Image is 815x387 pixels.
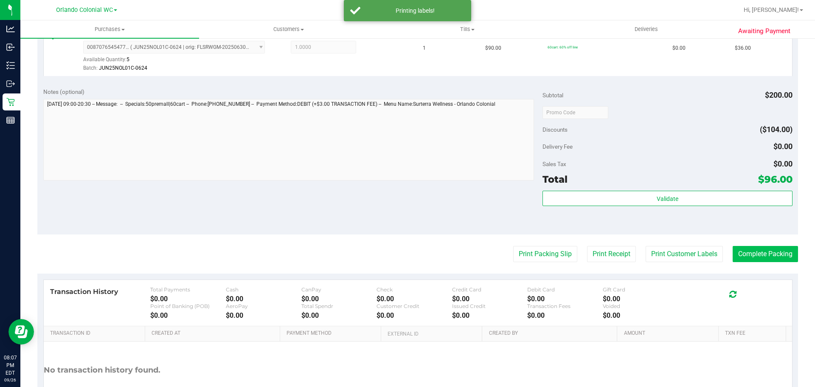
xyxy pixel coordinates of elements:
div: Credit Card [452,286,528,293]
div: $0.00 [377,311,452,319]
span: 1 [423,44,426,52]
span: Total [542,173,568,185]
span: Delivery Fee [542,143,573,150]
div: AeroPay [226,303,301,309]
div: $0.00 [150,295,226,303]
a: Tills [378,20,556,38]
a: Created By [489,330,614,337]
span: $0.00 [773,142,793,151]
a: Customers [199,20,378,38]
span: Batch: [83,65,98,71]
span: Hi, [PERSON_NAME]! [744,6,799,13]
iframe: Resource center [8,319,34,345]
span: ($104.00) [760,125,793,134]
span: $90.00 [485,44,501,52]
span: Validate [657,195,678,202]
div: $0.00 [301,295,377,303]
span: Customers [200,25,377,33]
button: Print Receipt [587,246,636,262]
div: Customer Credit [377,303,452,309]
span: Notes (optional) [43,88,84,95]
span: 5 [126,56,129,62]
div: Voided [603,303,678,309]
a: Purchases [20,20,199,38]
a: Deliveries [557,20,736,38]
div: $0.00 [301,311,377,319]
button: Validate [542,191,792,206]
span: Discounts [542,122,568,137]
inline-svg: Outbound [6,79,15,88]
div: Available Quantity: [83,54,274,70]
div: Point of Banking (POB) [150,303,226,309]
span: JUN25NOL01C-0624 [99,65,147,71]
inline-svg: Inbound [6,43,15,51]
div: Total Payments [150,286,226,293]
a: Amount [624,330,715,337]
button: Print Customer Labels [646,246,723,262]
div: Cash [226,286,301,293]
span: Awaiting Payment [738,26,790,36]
div: $0.00 [527,311,603,319]
div: Transaction Fees [527,303,603,309]
button: Complete Packing [733,246,798,262]
div: Check [377,286,452,293]
span: $0.00 [773,159,793,168]
a: Payment Method [287,330,378,337]
span: $36.00 [735,44,751,52]
div: $0.00 [527,295,603,303]
a: Transaction ID [50,330,142,337]
span: Deliveries [623,25,669,33]
span: 60cart: 60% off line [548,45,578,49]
th: External ID [381,326,482,342]
span: Orlando Colonial WC [56,6,113,14]
inline-svg: Analytics [6,25,15,33]
div: CanPay [301,286,377,293]
div: Total Spendr [301,303,377,309]
inline-svg: Reports [6,116,15,124]
div: $0.00 [150,311,226,319]
div: $0.00 [452,295,528,303]
inline-svg: Retail [6,98,15,106]
div: $0.00 [226,311,301,319]
div: $0.00 [377,295,452,303]
div: $0.00 [603,311,678,319]
button: Print Packing Slip [513,246,577,262]
span: $0.00 [672,44,686,52]
span: Purchases [20,25,199,33]
a: Txn Fee [725,330,782,337]
span: Sales Tax [542,161,566,167]
div: $0.00 [226,295,301,303]
p: 08:07 PM EDT [4,354,17,377]
span: $96.00 [758,173,793,185]
span: Tills [378,25,556,33]
span: Subtotal [542,92,563,99]
span: $200.00 [765,90,793,99]
div: $0.00 [603,295,678,303]
div: Gift Card [603,286,678,293]
inline-svg: Inventory [6,61,15,70]
div: Printing labels! [365,6,465,15]
a: Created At [152,330,276,337]
div: Issued Credit [452,303,528,309]
div: Debit Card [527,286,603,293]
p: 09/26 [4,377,17,383]
div: $0.00 [452,311,528,319]
input: Promo Code [542,106,608,119]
